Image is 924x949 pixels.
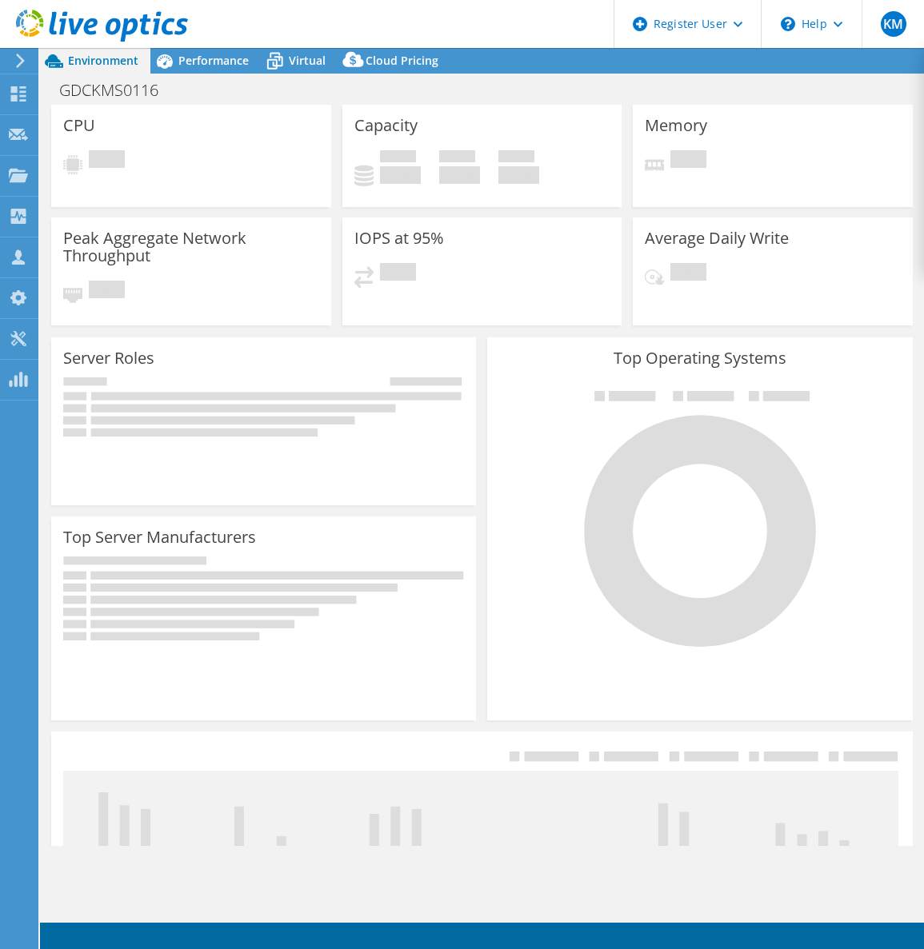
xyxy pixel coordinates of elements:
[354,229,444,247] h3: IOPS at 95%
[63,349,154,367] h3: Server Roles
[63,528,256,546] h3: Top Server Manufacturers
[498,150,534,166] span: Total
[498,166,539,184] h4: 0 GiB
[499,349,900,367] h3: Top Operating Systems
[380,166,421,184] h4: 0 GiB
[881,11,906,37] span: KM
[68,53,138,68] span: Environment
[439,150,475,166] span: Free
[781,17,795,31] svg: \n
[645,117,707,134] h3: Memory
[670,263,706,285] span: Pending
[439,166,480,184] h4: 0 GiB
[289,53,326,68] span: Virtual
[52,82,183,99] h1: GDCKMS0116
[366,53,438,68] span: Cloud Pricing
[645,229,789,247] h3: Average Daily Write
[670,150,706,172] span: Pending
[89,150,125,172] span: Pending
[63,117,95,134] h3: CPU
[380,263,416,285] span: Pending
[89,281,125,302] span: Pending
[63,229,319,265] h3: Peak Aggregate Network Throughput
[178,53,249,68] span: Performance
[354,117,418,134] h3: Capacity
[380,150,416,166] span: Used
